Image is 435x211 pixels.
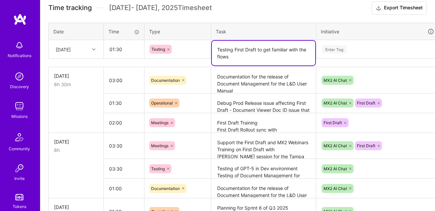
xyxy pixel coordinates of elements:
[151,120,168,125] span: Meetings
[151,143,168,148] span: Meetings
[54,81,98,88] div: 6h 30m
[104,180,144,197] input: HH:MM
[104,94,144,112] input: HH:MM
[324,143,347,148] span: MX2 AI Chat
[13,13,27,25] img: logo
[54,72,98,79] div: [DATE]
[13,70,26,83] img: discovery
[322,44,347,54] div: Enter Tag
[211,23,316,40] th: Task
[104,137,144,155] input: HH:MM
[104,160,144,178] input: HH:MM
[324,78,347,83] span: MX2 AI Chat
[324,166,347,171] span: MX2 AI Chat
[15,194,23,200] img: tokens
[212,94,315,113] textarea: Debug Prod Release issue affecting First Draft - Document Viewer Doc ID issue that was resolved
[212,179,315,198] textarea: Documentation for the release of Document Management for the L&D User Manual
[54,147,98,154] div: 8h
[54,204,98,211] div: [DATE]
[13,39,26,52] img: bell
[212,41,315,65] textarea: Testing First Draft to get familiar with the flows
[151,78,180,83] span: Documentation
[104,114,144,132] input: HH:MM
[151,100,173,105] span: Operational
[13,162,26,175] img: Invite
[14,175,25,182] div: Invite
[13,99,26,113] img: teamwork
[357,143,375,148] span: First Draft
[104,71,144,89] input: HH:MM
[92,48,95,51] i: icon Chevron
[48,4,92,12] span: Time tracking
[324,100,347,105] span: MX2 AI Chat
[212,160,315,178] textarea: Testing of GPT-5 in Dev environment Testing of Document Management for release and logging issues...
[13,203,26,210] div: Tokens
[212,134,315,159] textarea: Support the First Draft and MX2 Webinars Training on First Draft with [PERSON_NAME] session for t...
[104,40,144,58] input: HH:MM
[10,83,29,90] div: Discovery
[8,52,31,59] div: Notifications
[151,166,165,171] span: Testing
[108,28,139,35] div: Time
[11,129,27,145] img: Community
[376,5,381,12] i: icon Download
[151,186,180,191] span: Documentation
[357,100,375,105] span: First Draft
[324,120,342,125] span: First Draft
[11,113,28,120] div: Missions
[49,23,104,40] th: Date
[56,46,71,53] div: [DATE]
[212,114,315,132] textarea: First Draft Training First Draft Rollout sync with [PERSON_NAME]
[151,47,165,52] span: Testing
[144,23,211,40] th: Type
[54,138,98,145] div: [DATE]
[109,4,212,12] span: [DATE] - [DATE] , 2025 Timesheet
[9,145,30,152] div: Community
[321,28,434,35] div: Initiative
[372,1,427,15] button: Export Timesheet
[324,186,347,191] span: MX2 AI Chat
[212,68,315,93] textarea: Documentation for the release of Document Management for the L&D User Manual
